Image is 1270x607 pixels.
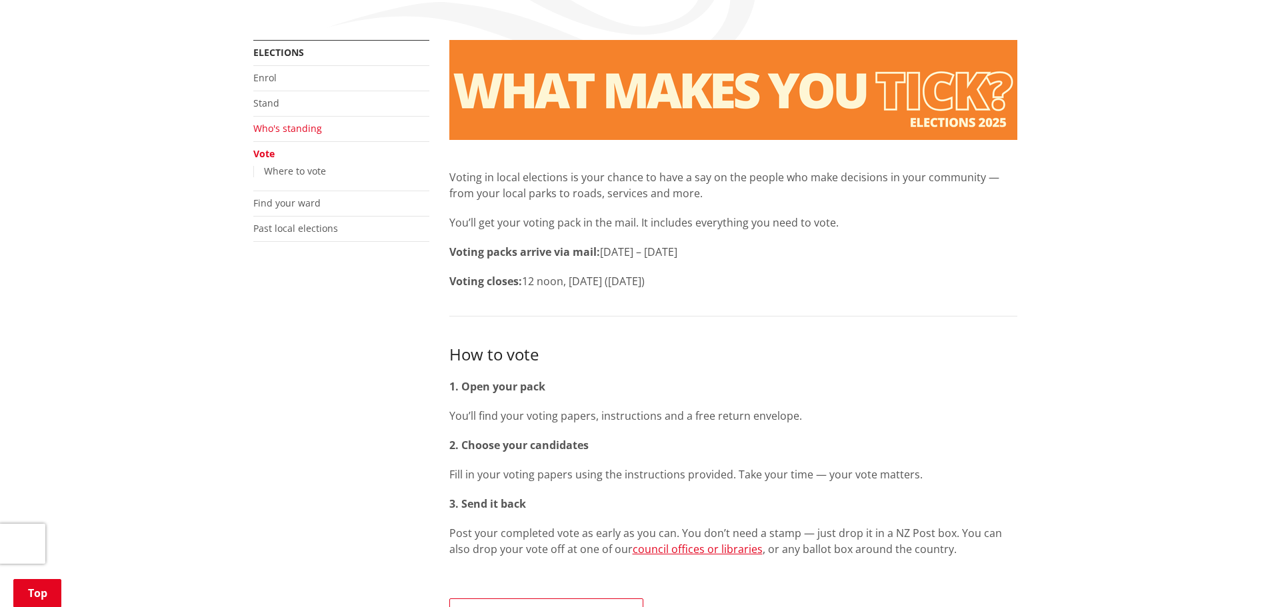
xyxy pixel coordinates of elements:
[253,122,322,135] a: Who's standing
[1209,551,1257,599] iframe: Messenger Launcher
[449,169,1017,201] p: Voting in local elections is your chance to have a say on the people who make decisions in your c...
[449,245,600,259] strong: Voting packs arrive via mail:
[13,579,61,607] a: Top
[633,542,763,556] a: council offices or libraries
[449,215,1017,231] p: You’ll get your voting pack in the mail. It includes everything you need to vote.
[449,40,1017,140] img: Vote banner
[449,244,1017,260] p: [DATE] – [DATE]
[253,197,321,209] a: Find your ward
[449,408,802,423] span: You’ll find your voting papers, instructions and a free return envelope.
[449,525,1017,557] p: Post your completed vote as early as you can. You don’t need a stamp — just drop it in a NZ Post ...
[449,496,526,511] strong: 3. Send it back
[449,343,1017,365] h3: How to vote
[253,222,338,235] a: Past local elections
[253,71,277,84] a: Enrol
[449,379,545,394] strong: 1. Open your pack
[253,147,275,160] a: Vote
[449,466,1017,482] p: Fill in your voting papers using the instructions provided. Take your time — your vote matters.
[264,165,326,177] a: Where to vote
[253,97,279,109] a: Stand
[449,274,522,289] strong: Voting closes:
[522,274,645,289] span: 12 noon, [DATE] ([DATE])
[449,438,589,452] strong: 2. Choose your candidates
[253,46,304,59] a: Elections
